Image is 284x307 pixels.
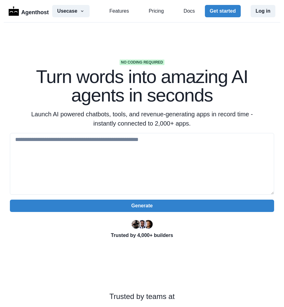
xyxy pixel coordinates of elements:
[144,220,153,229] img: Kent Dodds
[149,7,164,15] a: Pricing
[52,5,90,17] button: Usecase
[20,291,264,302] p: Trusted by teams at
[9,6,19,16] img: Logo
[10,68,274,105] h1: Turn words into amazing AI agents in seconds
[10,200,274,212] button: Generate
[10,232,274,239] p: Trusted by 4,000+ builders
[132,220,140,229] img: Ryan Florence
[9,6,42,17] a: LogoAgenthost
[109,7,129,15] a: Features
[138,220,146,229] img: Segun Adebayo
[120,60,164,65] span: No coding required
[23,110,261,128] p: Launch AI powered chatbots, tools, and revenue-generating apps in record time - instantly connect...
[21,6,49,17] p: Agenthost
[251,5,275,17] button: Log in
[205,5,241,17] button: Get started
[184,7,195,15] a: Docs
